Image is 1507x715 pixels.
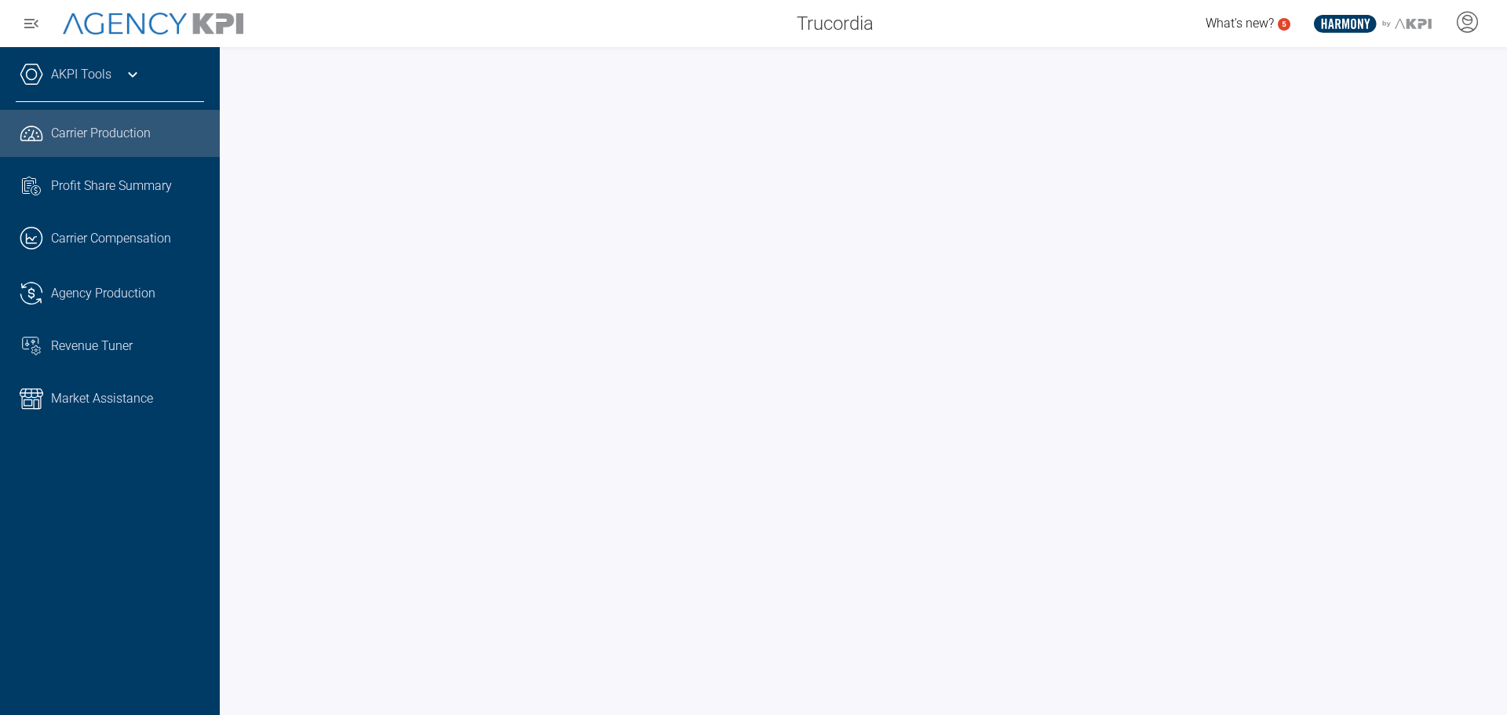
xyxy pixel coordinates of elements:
[1282,20,1286,28] text: 5
[51,229,171,248] span: Carrier Compensation
[51,177,172,195] span: Profit Share Summary
[51,337,133,356] span: Revenue Tuner
[1278,18,1290,31] a: 5
[63,13,243,35] img: AgencyKPI
[51,65,111,84] a: AKPI Tools
[51,124,151,143] span: Carrier Production
[1206,16,1274,31] span: What's new?
[51,389,153,408] span: Market Assistance
[797,9,874,38] span: Trucordia
[51,284,155,303] span: Agency Production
